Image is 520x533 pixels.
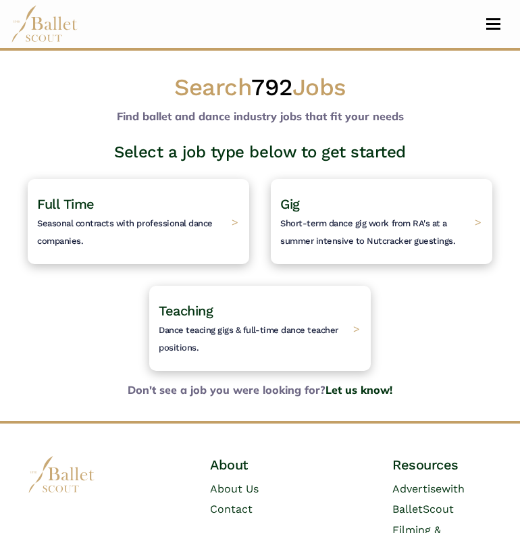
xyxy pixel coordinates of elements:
a: About Us [210,482,259,495]
b: Find ballet and dance industry jobs that fit your needs [117,109,404,123]
span: Full Time [37,196,95,212]
a: Advertisewith BalletScout [392,482,465,515]
span: Dance teacing gigs & full-time dance teacher positions. [159,325,338,353]
span: Seasonal contracts with professional dance companies. [37,218,213,246]
img: logo [28,456,95,493]
a: Full TimeSeasonal contracts with professional dance companies. > [28,179,249,264]
span: Teaching [159,303,213,319]
button: Toggle navigation [477,18,509,30]
h1: Search Jobs [28,72,492,103]
span: > [475,215,482,228]
h4: Resources [392,456,492,474]
span: > [232,215,238,228]
h4: About [210,456,310,474]
h3: Select a job type below to get started [17,142,503,163]
a: Contact [210,503,253,515]
span: Short-term dance gig work from RA's at a summer intensive to Nutcracker guestings. [280,218,455,246]
a: Let us know! [326,383,392,397]
a: TeachingDance teacing gigs & full-time dance teacher positions. > [149,286,371,371]
b: Don't see a job you were looking for? [17,382,503,399]
span: Gig [280,196,300,212]
span: 792 [251,74,292,101]
a: GigShort-term dance gig work from RA's at a summer intensive to Nutcracker guestings. > [271,179,492,264]
span: > [353,322,360,335]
